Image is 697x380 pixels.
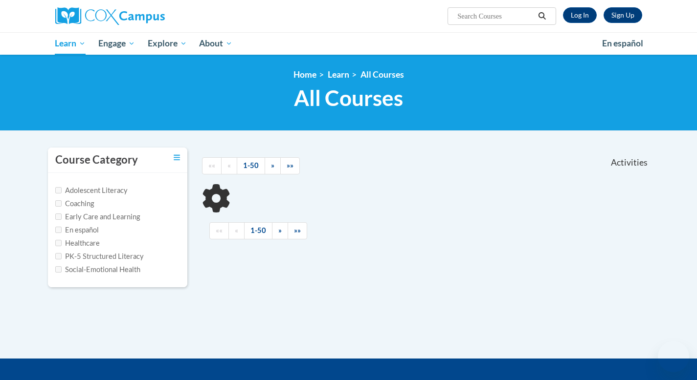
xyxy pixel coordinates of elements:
[55,266,62,273] input: Checkbox for Options
[535,10,549,22] button: Search
[174,152,180,163] a: Toggle collapse
[41,32,657,55] div: Main menu
[55,264,140,275] label: Social-Emotional Health
[216,226,223,234] span: ««
[55,38,86,49] span: Learn
[456,10,535,22] input: Search Courses
[55,200,62,207] input: Checkbox for Options
[55,211,140,222] label: Early Care and Learning
[278,226,282,234] span: »
[193,32,239,55] a: About
[55,213,62,220] input: Checkbox for Options
[288,222,307,239] a: End
[602,38,643,48] span: En español
[208,161,215,169] span: ««
[55,240,62,246] input: Checkbox for Options
[658,341,689,372] iframe: Button to launch messaging window
[199,38,232,49] span: About
[611,157,648,168] span: Activities
[265,157,281,174] a: Next
[49,32,92,55] a: Learn
[271,161,274,169] span: »
[294,85,403,111] span: All Courses
[294,226,301,234] span: »»
[148,38,187,49] span: Explore
[604,7,642,23] a: Register
[98,38,135,49] span: Engage
[221,157,237,174] a: Previous
[209,222,229,239] a: Begining
[55,7,165,25] img: Cox Campus
[328,69,349,80] a: Learn
[55,187,62,193] input: Checkbox for Options
[280,157,300,174] a: End
[563,7,597,23] a: Log In
[92,32,141,55] a: Engage
[237,157,265,174] a: 1-50
[55,198,94,209] label: Coaching
[287,161,293,169] span: »»
[244,222,272,239] a: 1-50
[55,253,62,259] input: Checkbox for Options
[55,7,241,25] a: Cox Campus
[55,227,62,233] input: Checkbox for Options
[227,161,231,169] span: «
[596,33,650,54] a: En español
[55,152,138,168] h3: Course Category
[55,225,99,235] label: En español
[202,157,222,174] a: Begining
[360,69,404,80] a: All Courses
[272,222,288,239] a: Next
[235,226,238,234] span: «
[293,69,316,80] a: Home
[141,32,193,55] a: Explore
[228,222,245,239] a: Previous
[55,238,100,249] label: Healthcare
[55,185,128,196] label: Adolescent Literacy
[55,251,144,262] label: PK-5 Structured Literacy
